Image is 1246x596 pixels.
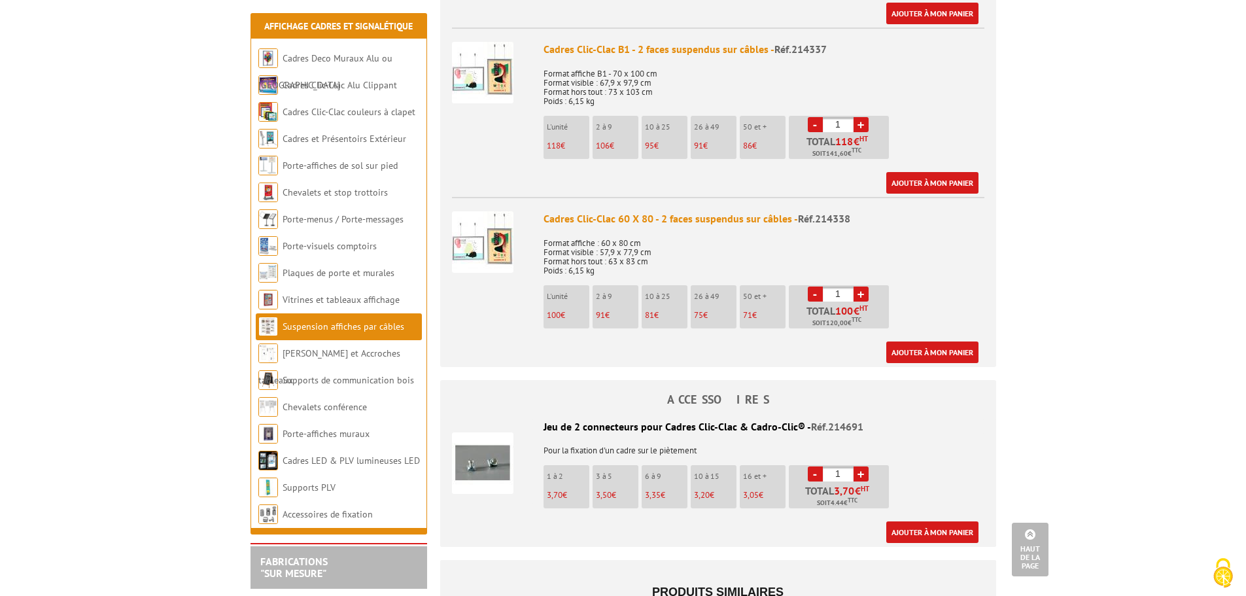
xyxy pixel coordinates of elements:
span: 81 [645,309,654,321]
a: Porte-affiches muraux [283,428,370,440]
p: € [743,491,786,500]
a: + [854,117,869,132]
img: Chevalets conférence [258,397,278,417]
a: + [854,466,869,482]
img: Chevalets et stop trottoirs [258,183,278,202]
a: Ajouter à mon panier [886,342,978,363]
span: 91 [596,309,605,321]
p: 50 et + [743,122,786,131]
span: 91 [694,140,703,151]
p: € [694,491,736,500]
sup: TTC [852,316,861,323]
span: 100 [835,306,854,316]
img: Suspension affiches par câbles [258,317,278,336]
button: Cookies (fenêtre modale) [1200,552,1246,596]
img: Cadres Clic-Clac couleurs à clapet [258,102,278,122]
p: 10 à 25 [645,292,687,301]
span: € [834,485,869,496]
p: € [596,311,638,320]
p: 10 à 15 [694,472,736,481]
span: 4.44 [831,498,844,508]
span: 141,60 [826,149,848,159]
div: Cadres Clic-Clac B1 - 2 faces suspendus sur câbles - [544,42,984,57]
sup: HT [859,304,868,313]
span: Réf.214337 [774,43,827,56]
p: Total [792,306,889,328]
p: Total [792,485,889,508]
span: 3,05 [743,489,759,500]
p: € [694,141,736,150]
p: 16 et + [743,472,786,481]
p: 3 à 5 [596,472,638,481]
img: Porte-affiches de sol sur pied [258,156,278,175]
a: - [808,466,823,482]
p: Total [792,136,889,159]
span: 86 [743,140,752,151]
p: Format affiche : 60 x 80 cm Format visible : 57,9 x 77,9 cm Format hors tout : 63 x 83 cm Poids :... [544,230,984,275]
a: Supports de communication bois [283,374,414,386]
img: Porte-visuels comptoirs [258,236,278,256]
span: € [854,306,859,316]
img: Accessoires de fixation [258,504,278,524]
img: Porte-menus / Porte-messages [258,209,278,229]
a: Cadres LED & PLV lumineuses LED [283,455,420,466]
p: 1 à 2 [547,472,589,481]
span: 118 [547,140,561,151]
a: + [854,287,869,302]
p: € [596,141,638,150]
a: Porte-menus / Porte-messages [283,213,404,225]
img: Cadres Clic-Clac 60 X 80 - 2 faces suspendus sur câbles [452,211,513,273]
p: € [596,491,638,500]
a: - [808,117,823,132]
span: 3,50 [596,489,612,500]
p: € [694,311,736,320]
p: 50 et + [743,292,786,301]
sup: TTC [852,147,861,154]
p: 26 à 49 [694,292,736,301]
p: 6 à 9 [645,472,687,481]
span: Réf.214338 [798,212,850,225]
img: Vitrines et tableaux affichage [258,290,278,309]
a: Accessoires de fixation [283,508,373,520]
a: Affichage Cadres et Signalétique [264,20,413,32]
span: 75 [694,309,703,321]
span: Soit € [812,149,861,159]
img: Cadres Deco Muraux Alu ou Bois [258,48,278,68]
span: 3,70 [547,489,562,500]
a: Vitrines et tableaux affichage [283,294,400,306]
span: Réf.214691 [811,420,863,433]
a: Chevalets conférence [283,401,367,413]
a: Ajouter à mon panier [886,3,978,24]
p: 10 à 25 [645,122,687,131]
span: 3,35 [645,489,661,500]
div: Jeu de 2 connecteurs pour Cadres Clic-Clac & Cadro-Clic® - [452,419,984,434]
a: Cadres et Présentoirs Extérieur [283,133,406,145]
a: Porte-affiches de sol sur pied [283,160,398,171]
a: Cadres Deco Muraux Alu ou [GEOGRAPHIC_DATA] [258,52,392,91]
a: Ajouter à mon panier [886,521,978,543]
img: Plaques de porte et murales [258,263,278,283]
div: Cadres Clic-Clac 60 X 80 - 2 faces suspendus sur câbles - [544,211,984,226]
span: 3,70 [834,485,855,496]
a: Suspension affiches par câbles [283,321,404,332]
p: € [547,491,589,500]
h4: ACCESSOIRES [440,393,996,406]
p: € [645,311,687,320]
span: 120,00 [826,318,848,328]
span: € [854,136,859,147]
a: [PERSON_NAME] et Accroches tableaux [258,347,400,386]
a: Porte-visuels comptoirs [283,240,377,252]
p: € [743,311,786,320]
a: Cadres Clic-Clac couleurs à clapet [283,106,415,118]
p: € [547,141,589,150]
p: L'unité [547,122,589,131]
span: 106 [596,140,610,151]
p: 2 à 9 [596,292,638,301]
sup: HT [861,484,869,493]
a: Supports PLV [283,482,336,493]
p: € [645,491,687,500]
img: Cadres Clic-Clac B1 - 2 faces suspendus sur câbles [452,42,513,103]
img: Porte-affiches muraux [258,424,278,444]
a: Haut de la page [1012,523,1048,576]
p: 26 à 49 [694,122,736,131]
